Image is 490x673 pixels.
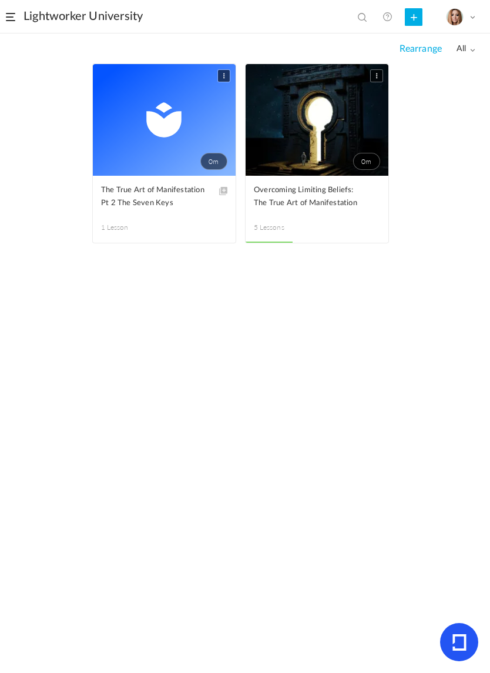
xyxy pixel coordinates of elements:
[200,153,227,170] span: 0m
[93,64,236,176] a: 0m
[447,9,463,25] img: sahvanna.jpg
[101,222,165,233] span: 1 Lesson
[254,184,380,210] a: Overcoming Limiting Beliefs: The True Art of Manifestation
[400,43,442,55] span: Rearrange
[254,184,363,210] span: Overcoming Limiting Beliefs: The True Art of Manifestation
[254,222,317,233] span: 5 Lessons
[101,184,227,210] a: The True Art of Manifestation Pt 2 The Seven Keys
[353,153,380,170] span: 0m
[246,64,388,176] a: 0m
[457,44,475,54] span: all
[101,184,210,210] span: The True Art of Manifestation Pt 2 The Seven Keys
[24,9,143,24] a: Lightworker University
